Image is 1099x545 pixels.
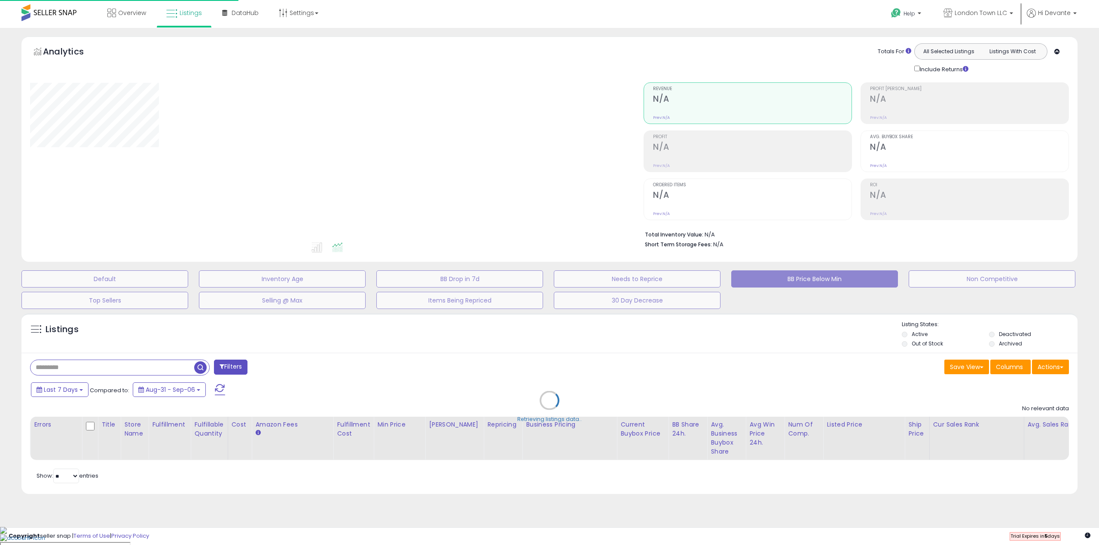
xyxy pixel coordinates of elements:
li: N/A [645,229,1062,239]
button: Listings With Cost [980,46,1044,57]
button: All Selected Listings [917,46,981,57]
button: Default [21,270,188,288]
span: Overview [118,9,146,17]
span: DataHub [232,9,259,17]
button: Inventory Age [199,270,366,288]
h5: Analytics [43,45,101,60]
button: Non Competitive [909,270,1075,288]
div: Totals For [878,48,911,56]
a: Hi Devante [1027,9,1077,28]
span: ROI [870,183,1068,188]
h2: N/A [653,94,852,106]
button: Items Being Repriced [376,292,543,309]
h2: N/A [653,190,852,202]
i: Get Help [891,8,901,18]
span: Hi Devante [1038,9,1071,17]
button: BB Price Below Min [731,270,898,288]
button: BB Drop in 7d [376,270,543,288]
button: 30 Day Decrease [554,292,720,309]
span: Listings [180,9,202,17]
span: N/A [713,240,724,248]
h2: N/A [870,94,1068,106]
span: Profit [PERSON_NAME] [870,87,1068,91]
button: Needs to Reprice [554,270,720,288]
b: Short Term Storage Fees: [645,241,712,248]
small: Prev: N/A [653,163,670,168]
h2: N/A [870,190,1068,202]
small: Prev: N/A [870,115,887,120]
span: London Town LLC [955,9,1007,17]
b: Total Inventory Value: [645,231,703,238]
span: Avg. Buybox Share [870,135,1068,139]
button: Selling @ Max [199,292,366,309]
h2: N/A [870,142,1068,154]
span: Profit [653,135,852,139]
span: Ordered Items [653,183,852,188]
div: Retrieving listings data.. [517,415,582,423]
a: Help [884,1,930,28]
span: Help [904,10,915,17]
div: Include Returns [908,64,979,74]
small: Prev: N/A [870,211,887,216]
span: Revenue [653,87,852,91]
h2: N/A [653,142,852,154]
small: Prev: N/A [870,163,887,168]
small: Prev: N/A [653,115,670,120]
small: Prev: N/A [653,211,670,216]
button: Top Sellers [21,292,188,309]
